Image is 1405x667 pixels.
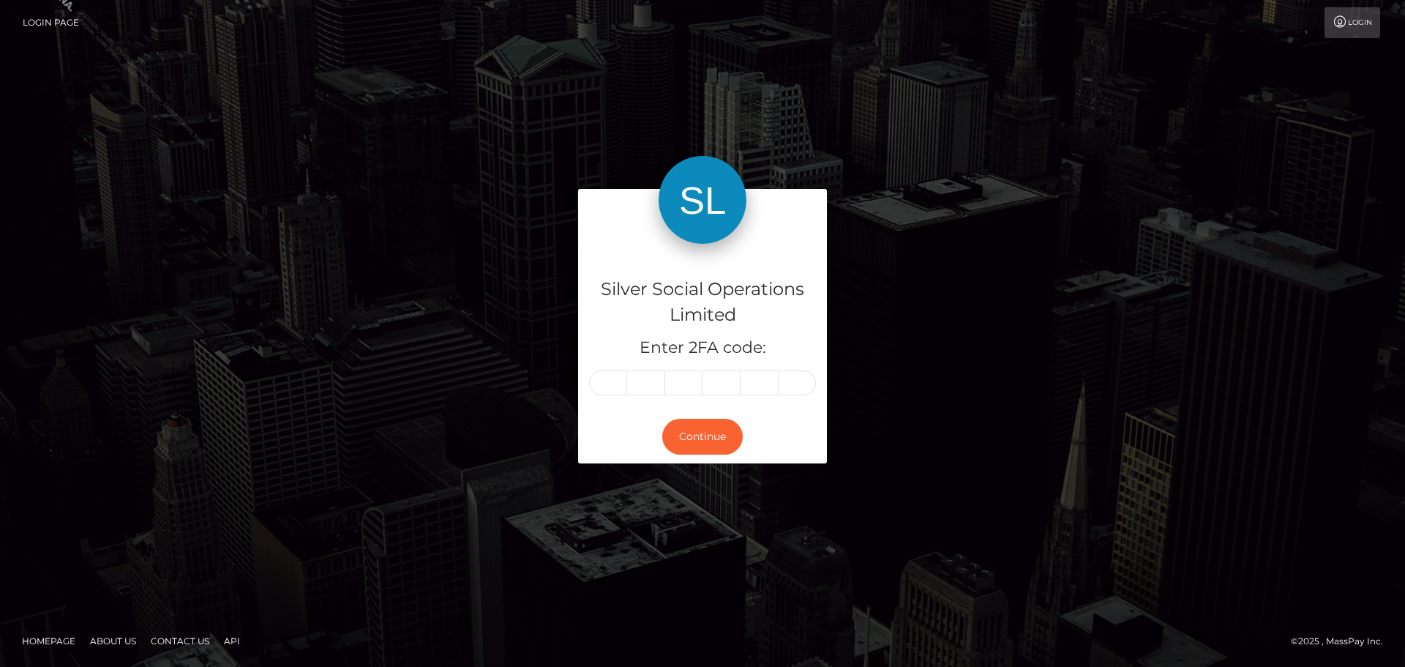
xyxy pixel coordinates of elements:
[145,630,215,652] a: Contact Us
[84,630,142,652] a: About Us
[662,419,743,455] button: Continue
[1291,633,1394,649] div: © 2025 , MassPay Inc.
[589,277,816,328] h4: Silver Social Operations Limited
[1325,7,1380,38] a: Login
[23,7,79,38] a: Login Page
[16,630,81,652] a: Homepage
[659,156,746,244] img: Silver Social Operations Limited
[589,337,816,359] h5: Enter 2FA code:
[218,630,246,652] a: API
